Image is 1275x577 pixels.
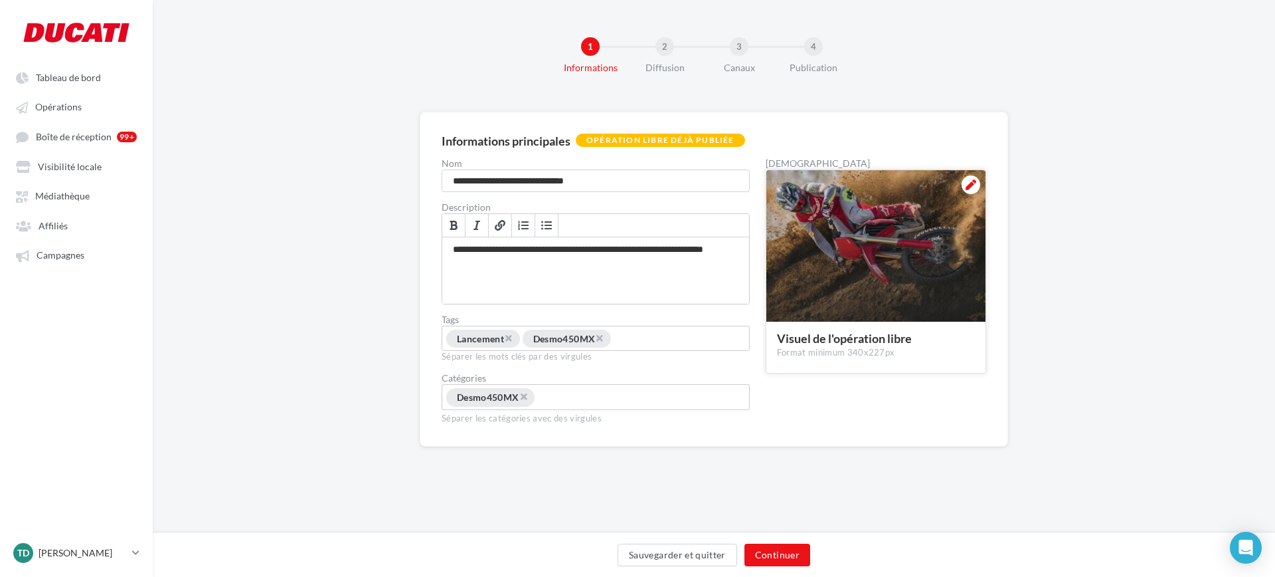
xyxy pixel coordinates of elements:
a: Insérer/Supprimer une liste à puces [535,214,558,237]
button: Sauvegarder et quitter [618,544,737,566]
input: Permet aux affiliés de trouver l'opération libre plus facilement [612,332,711,348]
label: Tags [442,315,750,324]
span: × [595,332,603,344]
div: Séparer les catégories avec des virgules [442,410,750,425]
div: Informations principales [442,135,570,147]
a: Médiathèque [8,183,145,207]
div: Open Intercom Messenger [1230,532,1262,564]
a: TD [PERSON_NAME] [11,540,142,566]
a: Gras (Ctrl+B) [442,214,466,237]
a: Visibilité locale [8,154,145,178]
div: Choisissez une catégorie [442,384,750,409]
p: [PERSON_NAME] [39,546,127,560]
a: Opérations [8,94,145,118]
span: Boîte de réception [36,131,112,142]
div: 99+ [117,132,137,142]
div: Permet de préciser les enjeux de la campagne à vos affiliés [442,237,749,304]
span: Desmo450MX [457,392,519,404]
div: [DEMOGRAPHIC_DATA] [766,159,986,168]
div: Diffusion [622,61,707,74]
span: Affiliés [39,220,68,231]
div: 2 [655,37,674,56]
a: Italique (Ctrl+I) [466,214,489,237]
button: Continuer [744,544,810,566]
span: Tableau de bord [36,72,101,83]
span: Médiathèque [35,191,90,202]
span: Opérations [35,102,82,113]
span: TD [17,546,29,560]
label: Description [442,203,750,212]
a: Insérer/Supprimer une liste numérotée [512,214,535,237]
div: Format minimum 340x227px [777,347,975,359]
a: Boîte de réception 99+ [8,124,145,149]
span: × [504,332,512,344]
div: Séparer les mots clés par des virgules [442,351,750,363]
div: Canaux [697,61,782,74]
div: 3 [730,37,748,56]
span: Lancement [457,333,504,344]
div: Informations [548,61,633,74]
div: Visuel de l'opération libre [777,332,975,344]
div: Opération libre déjà publiée [576,134,745,147]
div: Catégories [442,374,750,383]
input: Choisissez une catégorie [536,391,635,406]
span: Visibilité locale [38,161,102,172]
div: 1 [581,37,600,56]
div: Permet aux affiliés de trouver l'opération libre plus facilement [442,326,750,351]
span: × [519,390,527,403]
a: Campagnes [8,243,145,267]
span: Campagnes [37,250,84,261]
span: Desmo450MX [533,333,596,344]
a: Tableau de bord [8,65,145,89]
div: Publication [771,61,856,74]
a: Lien [489,214,512,237]
div: 4 [804,37,823,56]
a: Affiliés [8,213,145,237]
label: Nom [442,159,750,168]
